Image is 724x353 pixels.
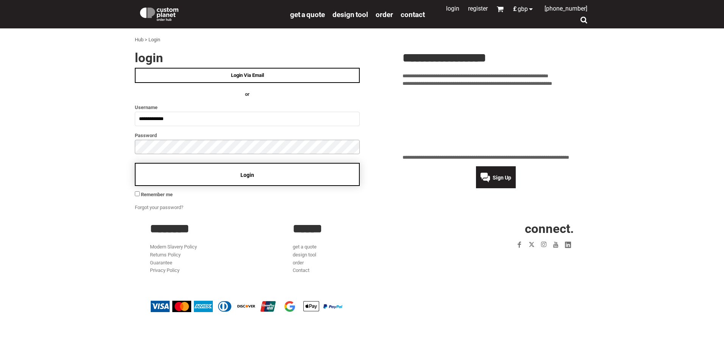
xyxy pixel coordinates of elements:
[141,192,173,197] span: Remember me
[240,172,254,178] span: Login
[150,252,181,258] a: Returns Policy
[493,175,511,181] span: Sign Up
[135,2,286,25] a: Custom Planet
[172,301,191,312] img: Mastercard
[151,301,170,312] img: Visa
[376,10,393,19] a: order
[290,10,325,19] a: get a quote
[293,252,316,258] a: design tool
[293,260,304,266] a: order
[468,5,488,12] a: Register
[446,5,459,12] a: Login
[293,244,317,250] a: get a quote
[470,255,574,264] iframe: Customer reviews powered by Trustpilot
[513,6,518,12] span: £
[135,91,360,98] h4: OR
[145,36,147,44] div: >
[518,6,528,12] span: GBP
[259,301,278,312] img: China UnionPay
[135,103,360,112] label: Username
[302,301,321,312] img: Apple Pay
[323,304,342,309] img: PayPal
[194,301,213,312] img: American Express
[280,301,299,312] img: Google Pay
[436,222,574,235] h2: CONNECT.
[401,10,425,19] a: Contact
[545,5,587,12] span: [PHONE_NUMBER]
[135,205,183,210] a: Forgot your password?
[293,267,309,273] a: Contact
[150,267,179,273] a: Privacy Policy
[135,37,144,42] a: Hub
[135,191,140,196] input: Remember me
[135,52,360,64] h2: Login
[150,260,172,266] a: Guarantee
[215,301,234,312] img: Diners Club
[332,10,368,19] a: design tool
[148,36,160,44] div: Login
[139,6,180,21] img: Custom Planet
[135,68,360,83] a: Login Via Email
[135,131,360,140] label: Password
[231,72,264,78] span: Login Via Email
[237,301,256,312] img: Discover
[150,244,197,250] a: Modern Slavery Policy
[403,92,589,149] iframe: Customer reviews powered by Trustpilot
